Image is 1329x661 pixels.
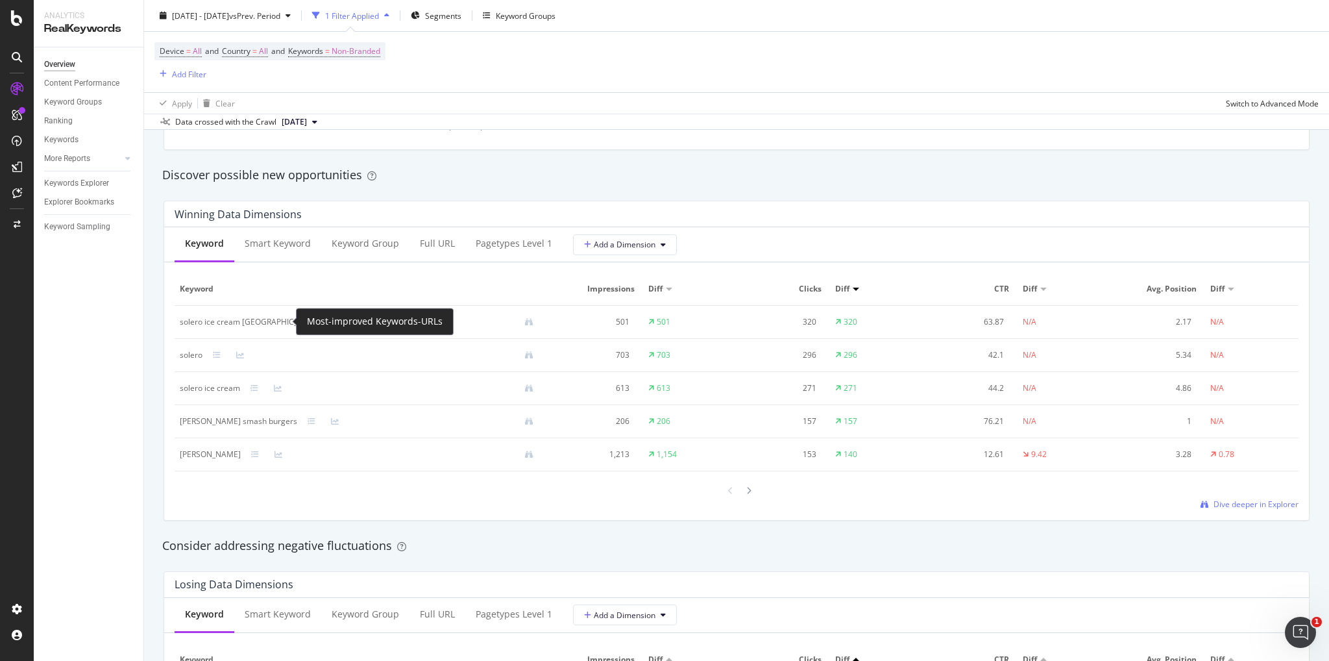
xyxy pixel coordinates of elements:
span: Country [222,45,250,56]
div: Consider addressing negative fluctuations [162,538,1311,555]
div: Clear [215,97,235,108]
span: Keyword [180,283,541,295]
div: 1 [1116,416,1191,427]
div: Discover possible new opportunities [162,167,1311,184]
div: 613 [657,382,670,394]
div: N/A [1210,349,1224,361]
div: 271 [742,382,816,394]
button: [DATE] - [DATE]vsPrev. Period [154,5,296,26]
div: Content Performance [44,77,119,90]
span: = [186,45,191,56]
div: 613 [554,382,629,394]
a: More Reports [44,152,121,166]
div: Most-improved Keywords-URLs [307,314,443,329]
span: and [271,45,285,56]
div: 0.78 [1219,449,1234,460]
div: 296 [844,349,857,361]
a: Dive deeper in Explorer [1201,499,1299,510]
span: Impressions [554,283,634,295]
div: 63.87 [929,316,1004,328]
span: Clicks [742,283,822,295]
div: 44.2 [929,382,1004,394]
div: solero [180,349,202,361]
div: 42.1 [929,349,1004,361]
div: pagetypes Level 1 [476,608,552,621]
div: 1,154 [657,449,677,460]
button: Clear [198,93,235,114]
div: 2.17 [1116,316,1191,328]
div: 703 [554,349,629,361]
div: Winning Data Dimensions [175,208,302,221]
div: Keyword Groups [496,10,555,21]
span: = [325,45,330,56]
div: RealKeywords [44,21,133,36]
div: 703 [657,349,670,361]
div: 5.34 [1116,349,1191,361]
button: Apply [154,93,192,114]
div: Explorer Bookmarks [44,195,114,209]
div: 206 [657,416,670,427]
div: 157 [742,416,816,427]
div: curtis stone smash burgers [180,416,297,427]
div: N/A [1210,316,1224,328]
div: 3.28 [1116,449,1191,460]
span: [DATE] - [DATE] [172,10,229,21]
div: 206 [554,416,629,427]
span: Avg. Position [1116,283,1196,295]
div: N/A [1023,316,1036,328]
div: Full URL [420,608,455,621]
div: Keyword Group [332,608,399,621]
span: Diff [1023,283,1037,295]
button: Add a Dimension [573,605,677,625]
div: 1,213 [554,449,629,460]
button: Add Filter [154,66,206,82]
span: Diff [835,283,849,295]
div: N/A [1210,416,1224,427]
div: 157 [844,416,857,427]
div: Add Filter [172,68,206,79]
div: 1 Filter Applied [325,10,379,21]
a: Keyword Sampling [44,220,134,234]
div: Keyword [185,237,224,250]
button: Add a Dimension [573,234,677,255]
span: Device [160,45,184,56]
div: bobby cola [180,449,241,460]
div: Smart Keyword [245,608,311,621]
div: 501 [554,316,629,328]
div: Keywords [44,133,79,147]
div: Data crossed with the Crawl [175,116,276,128]
div: Keyword Group [332,237,399,250]
a: Keywords Explorer [44,177,134,190]
button: Keyword Groups [478,5,561,26]
span: and [205,45,219,56]
div: N/A [1210,382,1224,394]
span: Dive deeper in Explorer [1213,499,1299,510]
button: Switch to Advanced Mode [1221,93,1319,114]
span: CTR [929,283,1009,295]
div: Overview [44,58,75,71]
div: 76.21 [929,416,1004,427]
div: 4.86 [1116,382,1191,394]
a: Ranking [44,114,134,128]
div: Smart Keyword [245,237,311,250]
a: Content Performance [44,77,134,90]
div: 501 [657,316,670,328]
div: N/A [1023,349,1036,361]
a: Explorer Bookmarks [44,195,134,209]
div: pagetypes Level 1 [476,237,552,250]
button: [DATE] [276,114,323,130]
a: Keyword Groups [44,95,134,109]
span: Diff [648,283,663,295]
span: All [259,42,268,60]
div: Keyword Groups [44,95,102,109]
iframe: Intercom live chat [1285,617,1316,648]
span: Non-Branded [332,42,380,60]
div: 12.61 [929,449,1004,460]
div: 271 [844,382,857,394]
a: Overview [44,58,134,71]
span: 1 [1311,617,1322,627]
span: Keywords [288,45,323,56]
div: 296 [742,349,816,361]
div: Losing Data Dimensions [175,578,293,591]
span: Segments [425,10,461,21]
